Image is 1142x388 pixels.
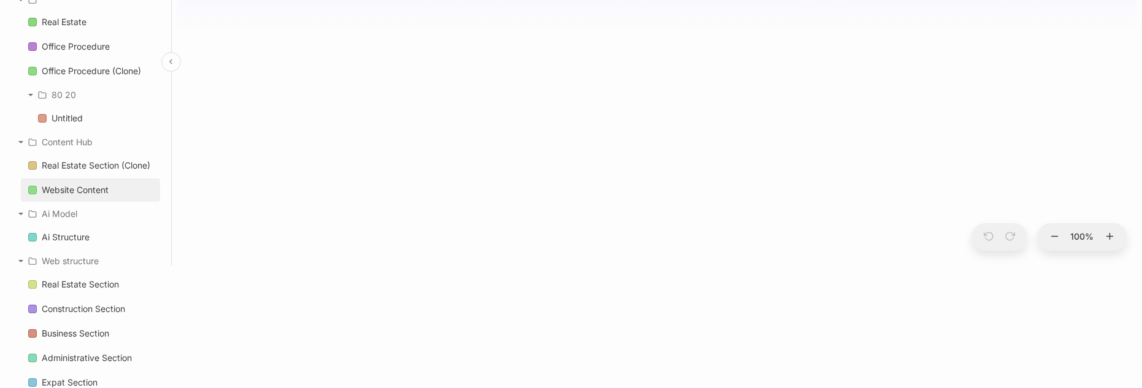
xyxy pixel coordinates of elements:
a: Administrative Section [21,346,160,370]
a: Office Procedure [21,35,160,58]
div: Office Procedure (Clone) [42,64,141,78]
div: Real Estate Section [21,273,160,297]
div: Administrative Section [42,351,132,365]
div: Web structure [42,254,99,268]
div: Content Hub [42,135,93,150]
a: Construction Section [21,297,160,321]
div: Untitled [31,107,160,131]
div: 80 20 [52,88,76,102]
div: Real Estate [42,15,86,29]
div: Ai Model [42,207,77,221]
a: Office Procedure (Clone) [21,59,160,83]
div: Office Procedure [21,35,160,59]
div: Web structure [11,250,160,272]
a: Business Section [21,322,160,345]
div: Content Hub [11,131,160,153]
div: Real Estate Section (Clone) [42,158,150,173]
a: Ai Structure [21,226,160,249]
button: 100% [1068,223,1097,251]
a: Real Estate Section [21,273,160,296]
div: 80 20 [21,84,160,106]
div: Ai Structure [42,230,90,245]
div: Real Estate Section [42,277,119,292]
a: Real Estate Section (Clone) [21,154,160,177]
div: Website Content [42,183,109,197]
a: Untitled [31,107,160,130]
div: Ai Model [11,203,160,225]
div: Real Estate Section (Clone) [21,154,160,178]
div: Business Section [42,326,109,341]
div: Office Procedure [42,39,110,54]
div: Ai Structure [21,226,160,249]
div: Business Section [21,322,160,346]
a: Real Estate [21,10,160,34]
a: Website Content [21,178,160,202]
div: Untitled [52,111,83,126]
div: Construction Section [42,302,125,316]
